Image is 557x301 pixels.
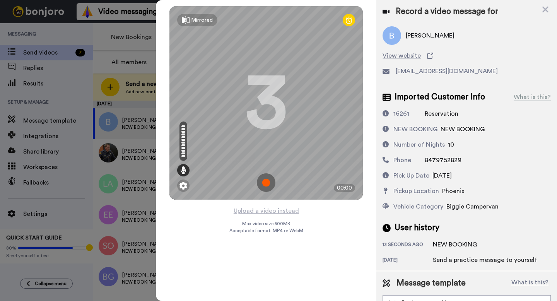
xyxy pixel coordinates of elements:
[25,25,34,34] img: mute-white.svg
[334,184,355,192] div: 00:00
[393,125,437,134] div: NEW BOOKING
[229,227,303,234] span: Acceptable format: MP4 or WebM
[383,51,551,60] a: View website
[393,156,411,165] div: Phone
[179,182,187,190] img: ic_gear.svg
[441,126,485,132] span: NEW BOOKING
[393,140,445,149] div: Number of Nights
[245,74,287,132] div: 3
[395,91,485,103] span: Imported Customer Info
[231,206,301,216] button: Upload a video instead
[396,67,498,76] span: [EMAIL_ADDRESS][DOMAIN_NAME]
[393,186,439,196] div: Pickup Location
[393,202,443,211] div: Vehicle Category
[395,222,439,234] span: User history
[425,111,458,117] span: Reservation
[509,277,551,289] button: What is this?
[383,51,421,60] span: View website
[425,157,461,163] span: 8479752829
[448,142,454,148] span: 10
[396,277,466,289] span: Message template
[442,188,465,194] span: Phoenix
[514,92,551,102] div: What is this?
[432,173,452,179] span: [DATE]
[383,257,433,265] div: [DATE]
[242,221,290,227] span: Max video size: 500 MB
[393,109,409,118] div: 16261
[257,173,275,192] img: ic_record_start.svg
[446,204,499,210] span: Biggie Campervan
[43,7,103,74] span: Hi [PERSON_NAME], saw you signed up & wanted to say hi from sunny [GEOGRAPHIC_DATA]! I've helped ...
[433,255,537,265] div: Send a practice message to yourself
[1,2,22,22] img: 3183ab3e-59ed-45f6-af1c-10226f767056-1659068401.jpg
[393,171,429,180] div: Pick Up Date
[383,241,433,249] div: 13 seconds ago
[433,240,477,249] div: NEW BOOKING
